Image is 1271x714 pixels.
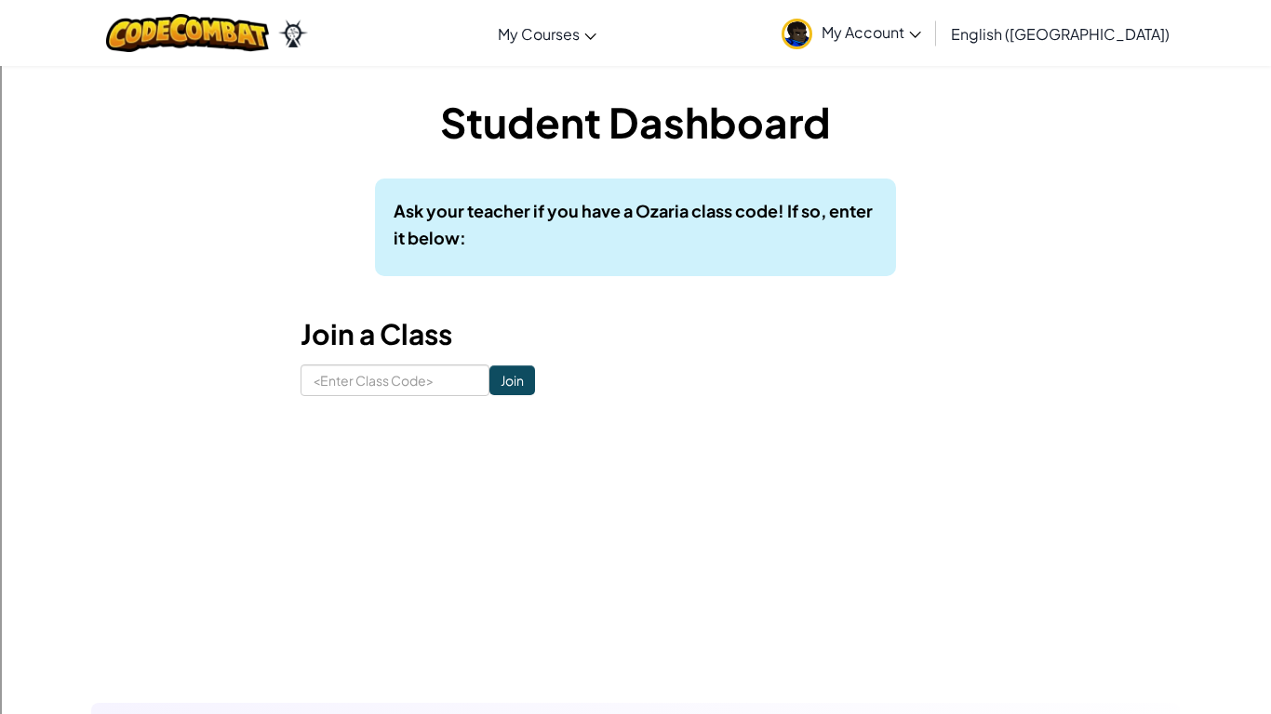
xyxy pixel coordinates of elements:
[822,22,921,42] span: My Account
[782,19,812,49] img: avatar
[951,24,1170,44] span: English ([GEOGRAPHIC_DATA])
[106,14,269,52] img: CodeCombat logo
[488,8,606,59] a: My Courses
[278,20,308,47] img: Ozaria
[498,24,580,44] span: My Courses
[772,4,930,62] a: My Account
[942,8,1179,59] a: English ([GEOGRAPHIC_DATA])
